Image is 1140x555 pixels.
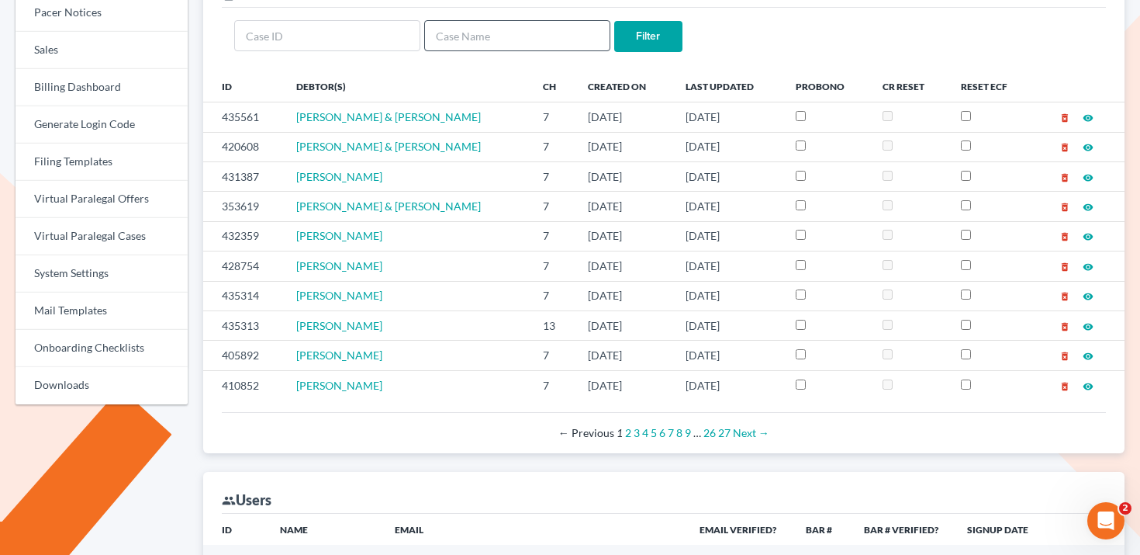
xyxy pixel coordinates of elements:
iframe: Intercom live chat [1087,502,1124,539]
a: delete_forever [1059,349,1070,362]
i: delete_forever [1059,291,1070,302]
td: 410852 [203,370,284,400]
i: delete_forever [1059,351,1070,362]
i: visibility [1083,113,1093,123]
a: [PERSON_NAME] [296,379,382,392]
td: 7 [530,221,575,251]
a: Page 4 [642,426,648,439]
a: Generate Login Code [16,106,188,144]
td: [DATE] [673,370,783,400]
i: group [222,494,236,508]
a: [PERSON_NAME] [296,319,382,332]
td: 353619 [203,192,284,221]
span: [PERSON_NAME] [296,289,382,302]
a: [PERSON_NAME] [296,229,382,242]
a: delete_forever [1059,319,1070,332]
a: Page 27 [718,426,731,439]
a: Onboarding Checklists [16,330,188,367]
th: Bar # Verified? [852,514,955,545]
td: [DATE] [575,370,673,400]
i: visibility [1083,172,1093,183]
a: Virtual Paralegal Offers [16,181,188,218]
span: [PERSON_NAME] [296,349,382,362]
td: 13 [530,310,575,340]
i: visibility [1083,291,1093,302]
td: 405892 [203,341,284,370]
td: [DATE] [575,132,673,161]
td: 428754 [203,251,284,281]
span: [PERSON_NAME] & [PERSON_NAME] [296,140,481,153]
a: System Settings [16,255,188,293]
a: delete_forever [1059,229,1070,242]
i: visibility [1083,231,1093,242]
a: visibility [1083,319,1093,332]
a: visibility [1083,110,1093,123]
td: 435314 [203,281,284,310]
td: [DATE] [575,221,673,251]
th: Debtor(s) [284,71,531,102]
th: Name [268,514,383,545]
th: CR Reset [870,71,948,102]
th: Created On [575,71,673,102]
em: Page 1 [617,426,623,439]
td: [DATE] [673,310,783,340]
a: visibility [1083,140,1093,153]
a: Downloads [16,367,188,404]
span: 2 [1119,502,1131,515]
a: Virtual Paralegal Cases [16,218,188,255]
td: [DATE] [575,102,673,132]
td: 7 [530,132,575,161]
td: 7 [530,192,575,221]
td: 7 [530,161,575,191]
i: visibility [1083,142,1093,153]
th: ProBono [783,71,870,102]
td: [DATE] [673,192,783,221]
td: [DATE] [673,221,783,251]
td: [DATE] [673,102,783,132]
a: visibility [1083,259,1093,272]
th: Email Verified? [687,514,793,545]
i: delete_forever [1059,172,1070,183]
a: visibility [1083,199,1093,213]
i: delete_forever [1059,142,1070,153]
td: [DATE] [575,192,673,221]
div: Pagination [234,425,1093,441]
a: Sales [16,32,188,69]
i: visibility [1083,262,1093,272]
i: delete_forever [1059,381,1070,392]
td: 431387 [203,161,284,191]
th: Reset ECF [948,71,1033,102]
a: delete_forever [1059,259,1070,272]
a: visibility [1083,229,1093,242]
a: Page 5 [651,426,657,439]
th: Ch [530,71,575,102]
input: Case ID [234,20,420,51]
a: Page 3 [634,426,640,439]
td: [DATE] [575,341,673,370]
td: [DATE] [673,251,783,281]
a: Billing Dashboard [16,69,188,106]
i: visibility [1083,202,1093,213]
a: [PERSON_NAME] & [PERSON_NAME] [296,199,481,213]
td: [DATE] [673,341,783,370]
a: delete_forever [1059,379,1070,392]
a: Page 6 [659,426,665,439]
i: delete_forever [1059,321,1070,332]
th: Bar # [793,514,852,545]
td: 7 [530,341,575,370]
a: Page 9 [685,426,691,439]
td: [DATE] [575,161,673,191]
td: [DATE] [673,281,783,310]
th: ID [203,71,284,102]
i: visibility [1083,381,1093,392]
i: delete_forever [1059,202,1070,213]
span: [PERSON_NAME] & [PERSON_NAME] [296,110,481,123]
a: [PERSON_NAME] [296,259,382,272]
a: [PERSON_NAME] [296,170,382,183]
td: 435313 [203,310,284,340]
i: visibility [1083,321,1093,332]
td: 435561 [203,102,284,132]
